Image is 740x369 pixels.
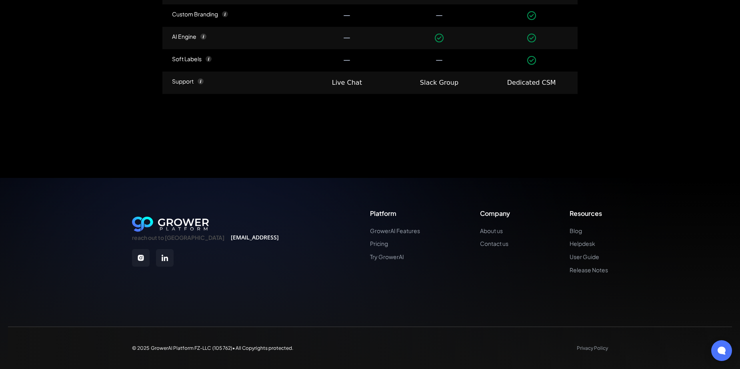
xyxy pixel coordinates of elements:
div: Resources [570,209,608,217]
a: Release Notes [570,267,608,273]
div: Dedicated CSM [507,78,556,88]
div: Slack Group [420,78,458,88]
a: About us [480,227,510,234]
div: © 2025 GrowerAI Platform FZ-LLC (105 762)• All Copyrights protected. [132,345,293,351]
a: Pricing [370,240,420,247]
div: Company [480,209,510,217]
div: reach out to [GEOGRAPHIC_DATA] [132,234,224,241]
a: GrowerAI Features [370,227,420,234]
a: Helpdesk [570,240,608,247]
div: Support [172,78,194,85]
a: Try GrowerAI [370,253,420,260]
a: User Guide [570,253,608,260]
div: Platform [370,209,420,217]
div: Live Chat [332,78,362,88]
a: [EMAIL_ADDRESS] [231,234,279,241]
a: Blog [570,227,608,234]
a: Privacy Policy [577,345,608,351]
a: Contact us [480,240,510,247]
div: Soft Labels [172,56,202,62]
